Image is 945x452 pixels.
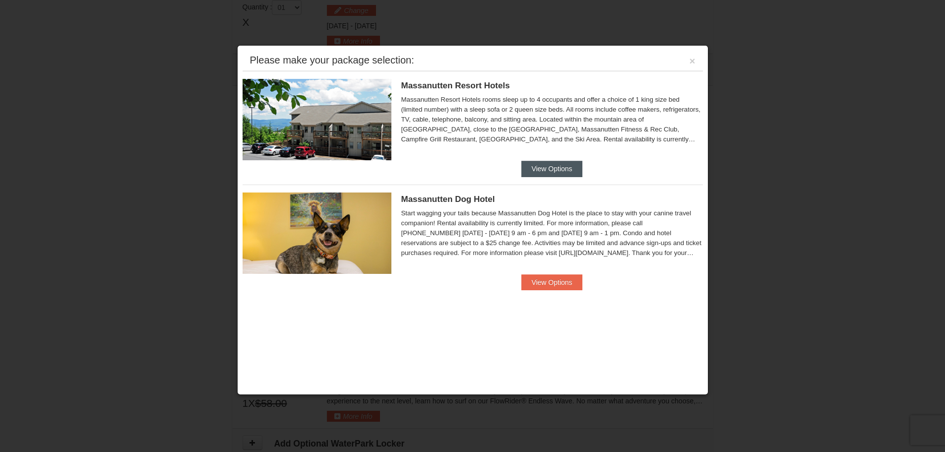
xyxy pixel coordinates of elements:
div: Please make your package selection: [250,55,414,65]
button: View Options [521,274,582,290]
img: 19219026-1-e3b4ac8e.jpg [243,79,391,160]
div: Start wagging your tails because Massanutten Dog Hotel is the place to stay with your canine trav... [401,208,703,258]
span: Massanutten Dog Hotel [401,194,495,204]
img: 27428181-5-81c892a3.jpg [243,193,391,274]
span: Massanutten Resort Hotels [401,81,510,90]
button: View Options [521,161,582,177]
div: Massanutten Resort Hotels rooms sleep up to 4 occupants and offer a choice of 1 king size bed (li... [401,95,703,144]
button: × [690,56,695,66]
